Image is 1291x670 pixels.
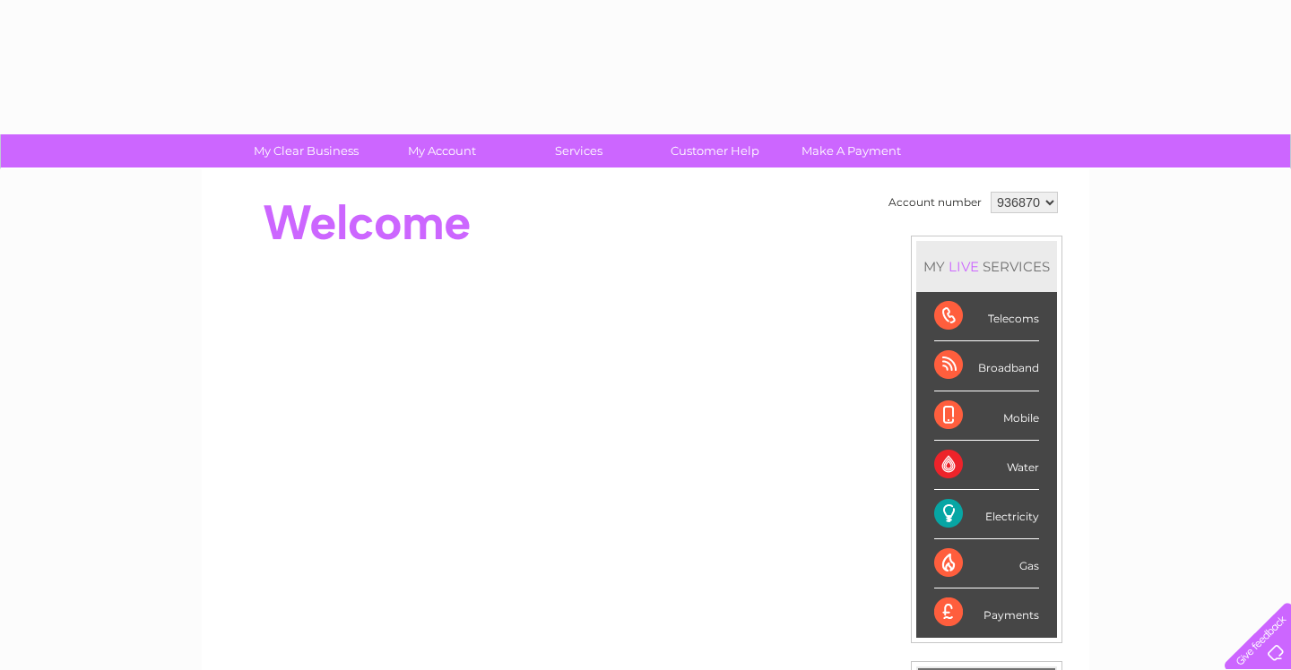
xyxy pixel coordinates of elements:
a: Customer Help [641,134,789,167]
div: Electricity [934,490,1039,539]
div: Mobile [934,391,1039,441]
div: Telecoms [934,292,1039,341]
div: MY SERVICES [916,241,1057,292]
div: Water [934,441,1039,490]
td: Account number [884,187,986,218]
a: My Clear Business [232,134,380,167]
a: Make A Payment [777,134,925,167]
div: Payments [934,588,1039,637]
div: Broadband [934,341,1039,391]
div: LIVE [945,258,983,275]
a: Services [505,134,653,167]
div: Gas [934,539,1039,588]
a: My Account [368,134,516,167]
